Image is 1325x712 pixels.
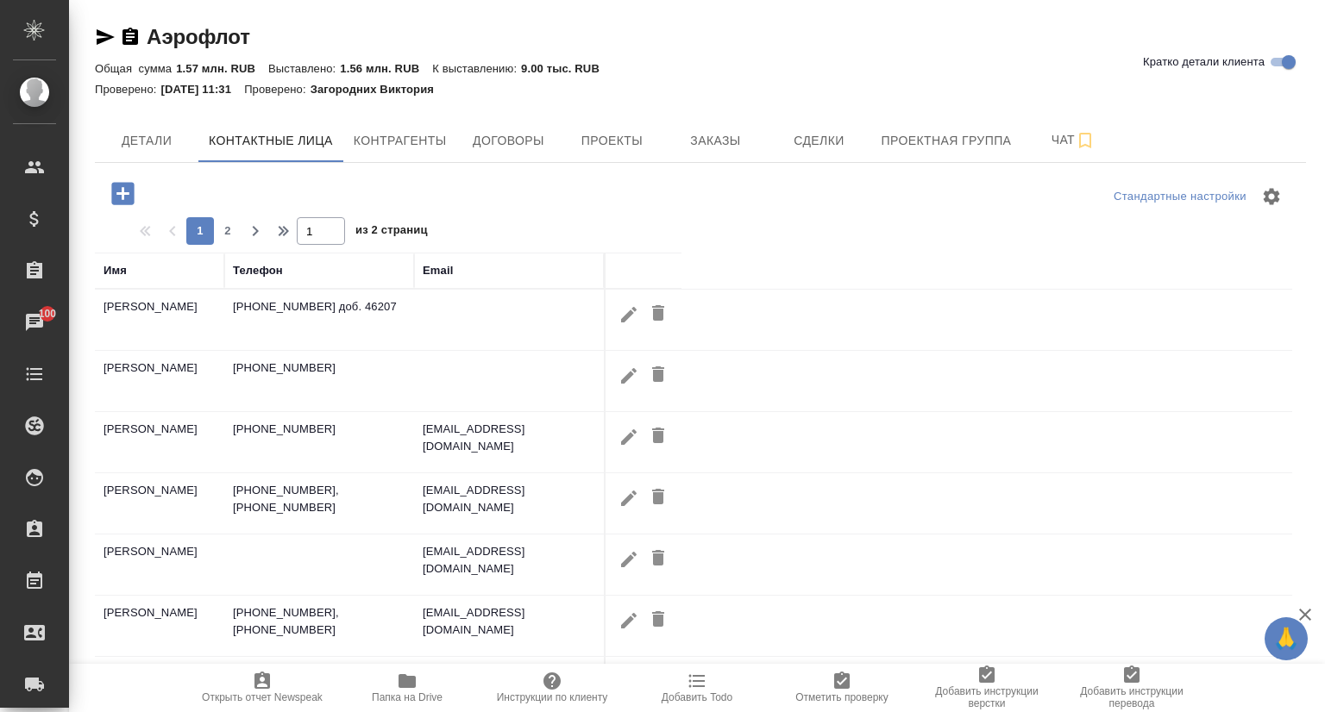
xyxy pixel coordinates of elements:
button: Добавить инструкции верстки [914,664,1059,712]
p: К выставлению: [432,62,521,75]
span: Настроить таблицу [1251,176,1292,217]
button: Удалить [644,604,673,636]
button: Редактировать [614,421,644,453]
a: 100 [4,301,65,344]
button: Редактировать [614,298,644,330]
span: из 2 страниц [355,220,428,245]
button: Удалить [644,543,673,575]
span: 🙏 [1272,621,1301,657]
p: Выставлено: [268,62,340,75]
td: [EMAIL_ADDRESS][DOMAIN_NAME] [414,596,604,656]
button: Удалить [644,359,673,391]
button: Редактировать [614,604,644,636]
span: Добавить инструкции верстки [925,685,1049,709]
span: Контактные лица [209,130,333,152]
div: Имя [104,262,127,279]
button: Добавить Todo [625,664,769,712]
span: Контрагенты [354,130,447,152]
div: Телефон [233,262,283,279]
td: [PERSON_NAME] [95,290,224,350]
span: Добавить Todo [662,691,732,703]
button: Редактировать [614,482,644,514]
td: [EMAIL_ADDRESS][DOMAIN_NAME] [414,412,604,472]
div: Email [423,262,453,279]
p: 1.56 млн. RUB [340,62,432,75]
span: Проекты [570,130,653,152]
span: Заказы [674,130,757,152]
td: [PHONE_NUMBER] доб. 46207 [224,290,414,350]
span: Детали [105,130,188,152]
button: Добавить инструкции перевода [1059,664,1204,712]
p: [DATE] 11:31 [161,83,245,96]
span: Проектная группа [881,130,1011,152]
p: Проверено: [95,83,161,96]
td: [PHONE_NUMBER] [224,412,414,472]
button: Редактировать [614,359,644,391]
td: [EMAIL_ADDRESS][DOMAIN_NAME] [414,534,604,595]
button: Папка на Drive [335,664,480,712]
span: Папка на Drive [372,691,443,703]
button: Удалить [644,421,673,453]
svg: Подписаться [1075,130,1096,151]
span: Добавить инструкции перевода [1070,685,1194,709]
td: [PERSON_NAME] [95,412,224,472]
button: Удалить [644,298,673,330]
button: Добавить контактное лицо [99,176,147,211]
td: [PERSON_NAME] [95,351,224,411]
button: Редактировать [614,543,644,575]
p: 9.00 тыс. RUB [521,62,612,75]
a: Аэрофлот [147,25,250,48]
td: [PERSON_NAME] [95,596,224,656]
td: [PERSON_NAME] [95,534,224,595]
p: Общая сумма [95,62,176,75]
button: Удалить [644,482,673,514]
button: Отметить проверку [769,664,914,712]
td: [PERSON_NAME] [95,473,224,534]
span: Договоры [467,130,549,152]
span: Инструкции по клиенту [497,691,608,703]
div: split button [1109,184,1251,210]
td: [PHONE_NUMBER] [224,351,414,411]
button: Открыть отчет Newspeak [190,664,335,712]
p: Загородних Виктория [311,83,447,96]
span: 2 [214,222,242,240]
span: Отметить проверку [795,691,888,703]
span: Чат [1032,129,1115,151]
button: Скопировать ссылку [120,27,141,47]
p: Проверено: [244,83,311,96]
span: Сделки [777,130,860,152]
td: [PHONE_NUMBER], [PHONE_NUMBER] [224,596,414,656]
p: 1.57 млн. RUB [176,62,268,75]
td: [PHONE_NUMBER], [PHONE_NUMBER] [224,473,414,534]
button: 🙏 [1265,617,1308,660]
span: Открыть отчет Newspeak [202,691,323,703]
button: Скопировать ссылку для ЯМессенджера [95,27,116,47]
span: Кратко детали клиента [1143,53,1265,71]
button: Инструкции по клиенту [480,664,625,712]
span: 100 [28,305,67,322]
button: 2 [214,217,242,245]
td: [EMAIL_ADDRESS][DOMAIN_NAME] [414,473,604,534]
